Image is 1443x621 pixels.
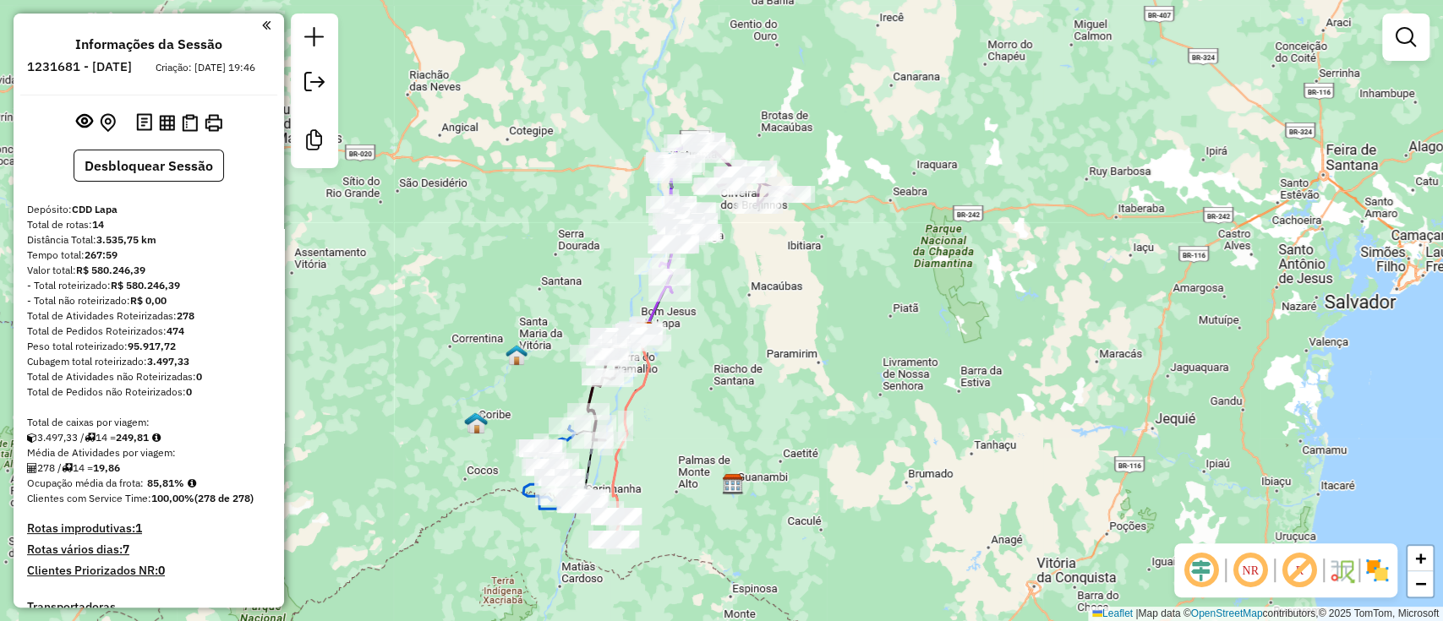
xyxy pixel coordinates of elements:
i: Meta Caixas/viagem: 206,52 Diferença: 43,29 [152,433,161,443]
span: − [1415,573,1426,594]
a: Nova sessão e pesquisa [298,20,331,58]
button: Imprimir Rotas [201,111,226,135]
div: Tempo total: [27,248,271,263]
strong: 95.917,72 [128,340,176,352]
strong: 0 [186,385,192,398]
div: Criação: [DATE] 19:46 [149,60,262,75]
i: Total de rotas [85,433,96,443]
img: RT PA - Santa Maria da Vitória [506,344,527,366]
button: Exibir sessão original [73,109,96,136]
img: CDD Guanambi [722,473,744,495]
button: Visualizar Romaneio [178,111,201,135]
i: Total de Atividades [27,463,37,473]
span: Ocultar NR [1230,550,1271,591]
div: Total de Pedidos Roteirizados: [27,324,271,339]
strong: 1 [135,520,142,536]
i: Total de rotas [62,463,73,473]
img: PA - Carinhanha [572,488,594,509]
img: Fluxo de ruas [1328,557,1355,584]
strong: 3.535,75 km [96,233,156,246]
button: Logs desbloquear sessão [133,110,156,136]
strong: 267:59 [85,248,118,261]
strong: 100,00% [151,492,194,504]
h6: 1231681 - [DATE] [27,59,132,74]
div: Valor total: [27,263,271,278]
span: Ocultar deslocamento [1181,550,1222,591]
em: Média calculada utilizando a maior ocupação (%Peso ou %Cubagem) de cada rota da sessão. Rotas cro... [188,478,196,488]
strong: 14 [92,218,104,231]
strong: 249,81 [116,431,149,444]
strong: R$ 0,00 [130,294,167,307]
strong: (278 de 278) [194,492,254,504]
h4: Rotas improdutivas: [27,521,271,536]
div: 3.497,33 / 14 = [27,430,271,445]
img: RT PA - Coribe [466,412,488,434]
i: Cubagem total roteirizado [27,433,37,443]
button: Desbloquear Sessão [74,150,224,182]
div: Total de Atividades não Roteirizadas: [27,369,271,384]
button: Centralizar mapa no depósito ou ponto de apoio [96,110,119,136]
div: 278 / 14 = [27,460,271,476]
div: Peso total roteirizado: [27,339,271,354]
button: Visualizar relatório de Roteirização [156,111,178,133]
strong: 278 [177,309,194,322]
a: Criar modelo [298,123,331,161]
strong: R$ 580.246,39 [76,264,145,276]
span: + [1415,547,1426,569]
div: Depósito: [27,202,271,217]
strong: CDD Lapa [72,203,118,215]
span: Exibir rótulo [1279,550,1320,591]
span: Ocupação média da frota: [27,477,144,489]
div: Total de caixas por viagem: [27,415,271,430]
strong: 474 [167,324,184,337]
img: P.A Coribe [464,411,486,433]
strong: 7 [123,542,129,557]
strong: 0 [196,370,202,383]
div: Total de Atividades Roteirizadas: [27,308,271,324]
strong: 3.497,33 [147,355,189,368]
h4: Rotas vários dias: [27,542,271,557]
strong: R$ 580.246,39 [111,279,180,291]
div: - Total roteirizado: [27,278,271,293]
a: Exibir filtros [1389,20,1423,54]
a: Zoom out [1407,571,1433,596]
div: Distância Total: [27,232,271,248]
strong: 0 [158,563,165,578]
div: Total de Pedidos não Roteirizados: [27,384,271,400]
strong: 85,81% [147,477,184,489]
a: Zoom in [1407,546,1433,571]
div: Total de rotas: [27,217,271,232]
span: Clientes com Service Time: [27,492,151,504]
h4: Informações da Sessão [75,36,222,52]
img: Exibir/Ocultar setores [1364,557,1391,584]
div: Map data © contributors,© 2025 TomTom, Microsoft [1088,607,1443,621]
img: CDD Lapa [633,321,655,343]
a: OpenStreetMap [1191,607,1263,619]
div: Cubagem total roteirizado: [27,354,271,369]
a: Exportar sessão [298,65,331,103]
div: - Total não roteirizado: [27,293,271,308]
h4: Clientes Priorizados NR: [27,564,271,578]
h4: Transportadoras [27,600,271,614]
img: PA - Ibotirama [659,151,681,173]
strong: 19,86 [93,461,120,474]
a: Clique aqui para minimizar o painel [262,15,271,35]
a: Leaflet [1092,607,1133,619]
div: Média de Atividades por viagem: [27,445,271,460]
span: | [1135,607,1138,619]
